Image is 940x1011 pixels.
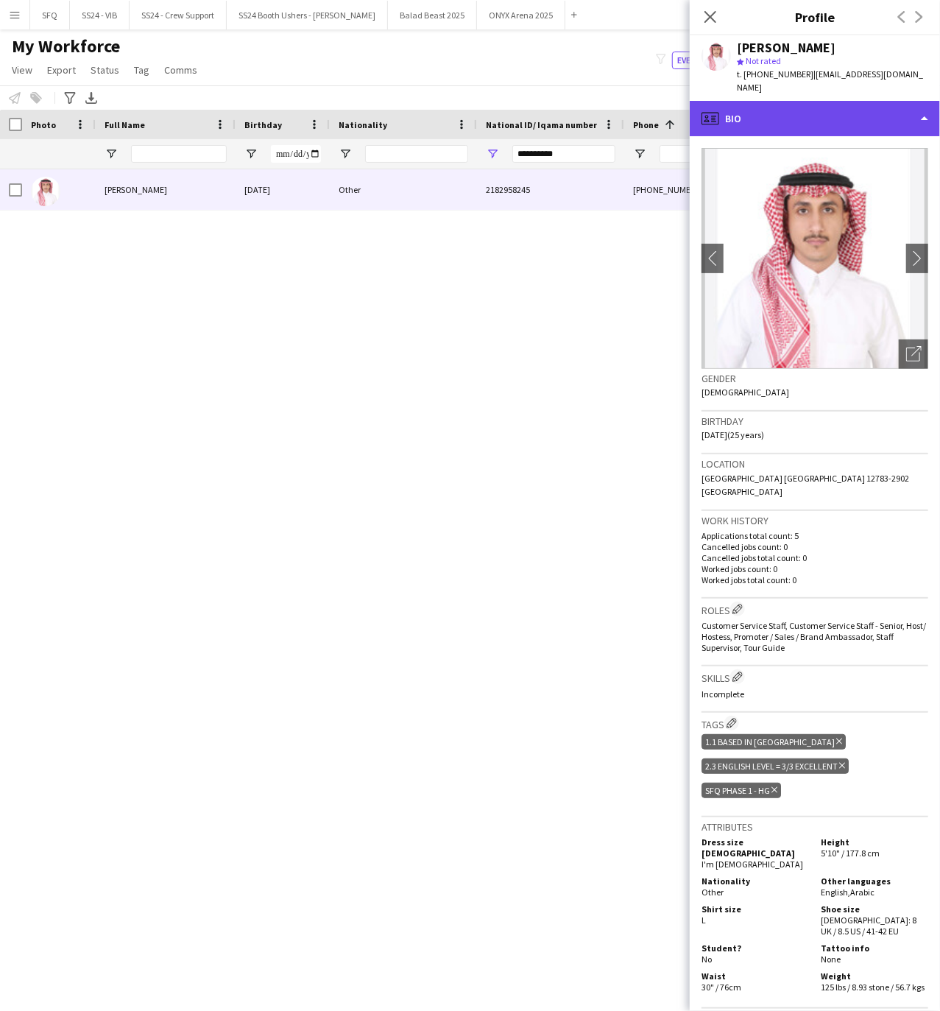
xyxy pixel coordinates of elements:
[624,169,813,210] div: [PHONE_NUMBER]
[339,147,352,161] button: Open Filter Menu
[82,89,100,107] app-action-btn: Export XLSX
[330,169,477,210] div: Other
[236,169,330,210] div: [DATE]
[702,688,928,700] p: Incomplete
[105,119,145,130] span: Full Name
[702,716,928,731] h3: Tags
[702,954,712,965] span: No
[244,147,258,161] button: Open Filter Menu
[702,620,926,653] span: Customer Service Staff, Customer Service Staff - Senior, Host/ Hostess, Promoter / Sales / Brand ...
[821,943,928,954] h5: Tattoo info
[85,60,125,80] a: Status
[244,119,282,130] span: Birthday
[702,971,809,982] h5: Waist
[899,339,928,369] div: Open photos pop-in
[105,184,167,195] span: [PERSON_NAME]
[702,148,928,369] img: Crew avatar or photo
[227,1,388,29] button: SS24 Booth Ushers - [PERSON_NAME]
[339,119,387,130] span: Nationality
[821,836,928,848] h5: Height
[702,836,809,859] h5: Dress size [DEMOGRAPHIC_DATA]
[702,915,706,926] span: L
[821,982,925,993] span: 125 lbs / 8.93 stone / 56.7 kgs
[128,60,155,80] a: Tag
[702,514,928,527] h3: Work history
[134,63,149,77] span: Tag
[821,876,928,887] h5: Other languages
[31,119,56,130] span: Photo
[6,60,38,80] a: View
[690,101,940,136] div: Bio
[672,52,746,69] button: Everyone8,688
[702,859,803,870] span: I'm [DEMOGRAPHIC_DATA]
[41,60,82,80] a: Export
[850,887,874,898] span: Arabic
[702,372,928,385] h3: Gender
[486,147,499,161] button: Open Filter Menu
[702,783,781,798] div: SFQ Phase 1 - HG
[821,915,916,937] span: [DEMOGRAPHIC_DATA]: 8 UK / 8.5 US / 41-42 EU
[633,147,646,161] button: Open Filter Menu
[821,954,841,965] span: None
[130,1,227,29] button: SS24 - Crew Support
[31,177,60,206] img: Waleed Yousef
[746,55,781,66] span: Not rated
[702,820,928,834] h3: Attributes
[131,145,227,163] input: Full Name Filter Input
[821,887,850,898] span: English ,
[702,574,928,585] p: Worked jobs total count: 0
[702,903,809,915] h5: Shirt size
[702,387,789,398] span: [DEMOGRAPHIC_DATA]
[702,669,928,685] h3: Skills
[512,145,615,163] input: National ID/ Iqama number Filter Input
[702,530,928,541] p: Applications total count: 5
[702,876,809,887] h5: Nationality
[702,429,764,440] span: [DATE] (25 years)
[105,147,118,161] button: Open Filter Menu
[486,184,530,195] span: 2182958245
[821,971,928,982] h5: Weight
[702,563,928,574] p: Worked jobs count: 0
[388,1,477,29] button: Balad Beast 2025
[365,145,468,163] input: Nationality Filter Input
[61,89,79,107] app-action-btn: Advanced filters
[47,63,76,77] span: Export
[660,145,804,163] input: Phone Filter Input
[91,63,119,77] span: Status
[702,415,928,428] h3: Birthday
[702,473,909,497] span: [GEOGRAPHIC_DATA] [GEOGRAPHIC_DATA] 12783-2902 [GEOGRAPHIC_DATA]
[477,1,565,29] button: ONYX Arena 2025
[70,1,130,29] button: SS24 - VIB
[737,41,835,54] div: [PERSON_NAME]
[271,145,321,163] input: Birthday Filter Input
[12,63,32,77] span: View
[164,63,197,77] span: Comms
[30,1,70,29] button: SFQ
[702,982,741,993] span: 30" / 76cm
[702,541,928,552] p: Cancelled jobs count: 0
[702,734,846,750] div: 1.1 Based in [GEOGRAPHIC_DATA]
[702,457,928,471] h3: Location
[702,758,849,774] div: 2.3 English Level = 3/3 Excellent
[702,602,928,617] h3: Roles
[702,552,928,563] p: Cancelled jobs total count: 0
[702,943,809,954] h5: Student?
[690,7,940,27] h3: Profile
[633,119,659,130] span: Phone
[821,848,880,859] span: 5'10" / 177.8 cm
[12,35,120,57] span: My Workforce
[158,60,203,80] a: Comms
[486,119,597,130] span: National ID/ Iqama number
[702,887,724,898] span: Other
[737,68,813,80] span: t. [PHONE_NUMBER]
[737,68,923,93] span: | [EMAIL_ADDRESS][DOMAIN_NAME]
[821,903,928,915] h5: Shoe size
